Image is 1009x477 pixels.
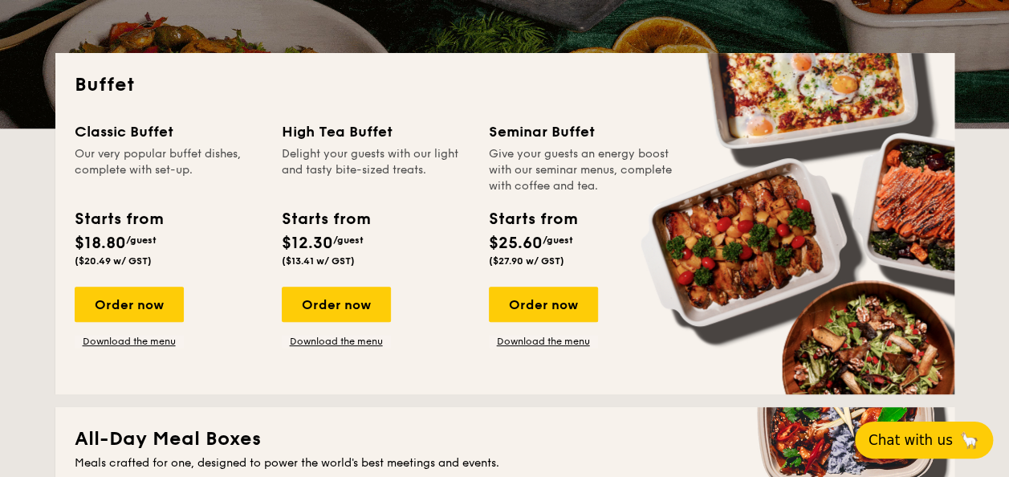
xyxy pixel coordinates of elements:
div: Seminar Buffet [489,120,677,143]
span: /guest [333,234,364,246]
a: Download the menu [75,335,184,348]
div: Our very popular buffet dishes, complete with set-up. [75,146,262,194]
h2: Buffet [75,72,935,98]
div: Meals crafted for one, designed to power the world's best meetings and events. [75,455,935,471]
div: Order now [75,287,184,322]
div: Give your guests an energy boost with our seminar menus, complete with coffee and tea. [489,146,677,194]
span: ($20.49 w/ GST) [75,255,152,267]
span: ($13.41 w/ GST) [282,255,355,267]
div: Starts from [489,207,576,231]
div: Delight your guests with our light and tasty bite-sized treats. [282,146,470,194]
span: Chat with us [869,432,953,448]
div: Starts from [282,207,369,231]
a: Download the menu [489,335,598,348]
button: Chat with us🦙 [855,422,993,459]
span: $12.30 [282,234,333,253]
span: /guest [543,234,573,246]
div: Order now [282,287,391,322]
div: Order now [489,287,598,322]
span: ($27.90 w/ GST) [489,255,564,267]
span: 🦙 [959,430,979,450]
span: $25.60 [489,234,543,253]
h2: All-Day Meal Boxes [75,426,935,452]
span: /guest [126,234,157,246]
div: Starts from [75,207,162,231]
div: Classic Buffet [75,120,262,143]
a: Download the menu [282,335,391,348]
span: $18.80 [75,234,126,253]
div: High Tea Buffet [282,120,470,143]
